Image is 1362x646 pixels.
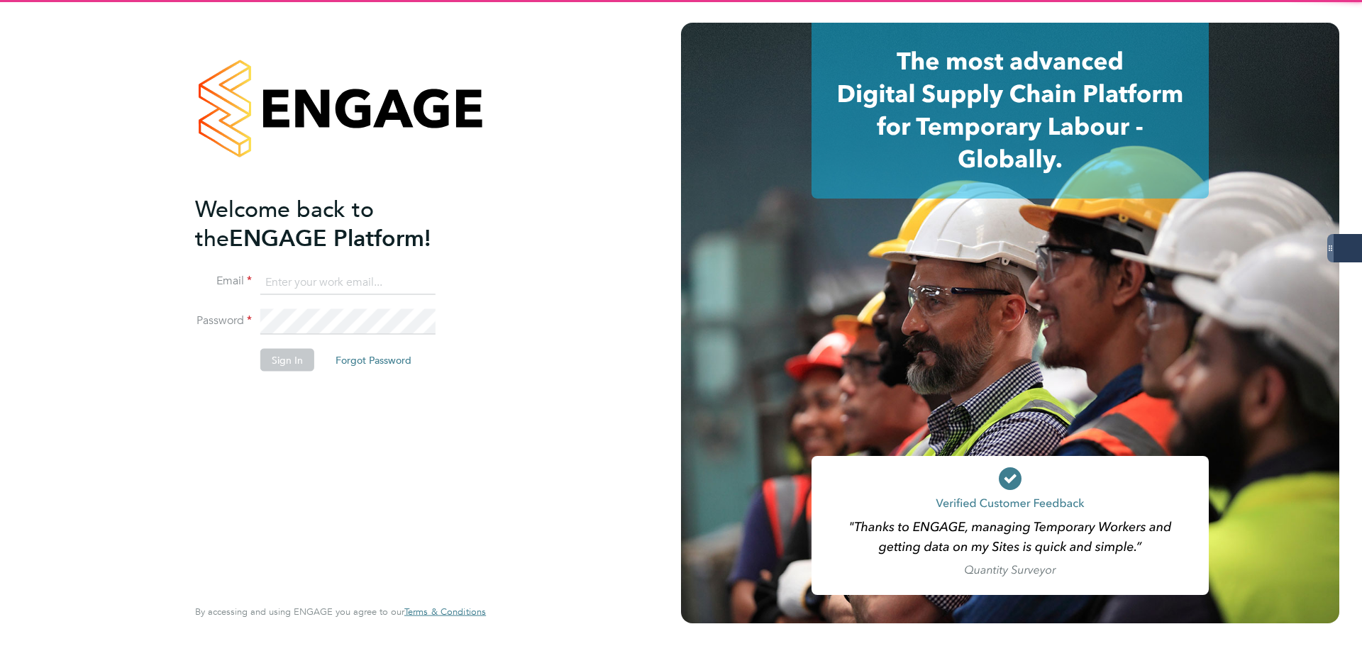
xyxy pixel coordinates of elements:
a: Terms & Conditions [404,606,486,618]
span: Welcome back to the [195,195,374,252]
button: Forgot Password [324,349,423,372]
span: By accessing and using ENGAGE you agree to our [195,606,486,618]
label: Email [195,274,252,289]
input: Enter your work email... [260,269,436,295]
button: Sign In [260,349,314,372]
h2: ENGAGE Platform! [195,194,472,252]
label: Password [195,313,252,328]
